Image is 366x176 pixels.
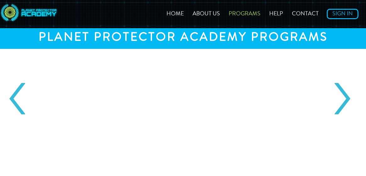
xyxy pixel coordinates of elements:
[225,11,264,17] a: Programs
[327,9,358,19] a: Sign In
[335,83,350,114] a: Next
[288,11,322,17] a: Contact
[9,83,25,114] a: Prev
[189,11,224,17] a: About Us
[163,11,188,17] a: Home
[265,11,287,17] a: Help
